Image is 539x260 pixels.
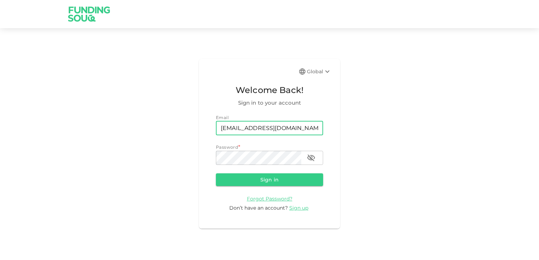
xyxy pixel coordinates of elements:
span: Forgot Password? [247,196,292,202]
input: password [216,151,301,165]
input: email [216,121,323,135]
span: Don’t have an account? [229,205,288,211]
span: Sign in to your account [216,99,323,107]
span: Sign up [289,205,308,211]
span: Welcome Back! [216,83,323,97]
button: Sign in [216,173,323,186]
span: Password [216,144,238,150]
span: Email [216,115,229,120]
a: Forgot Password? [247,195,292,202]
div: Global [307,67,332,76]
